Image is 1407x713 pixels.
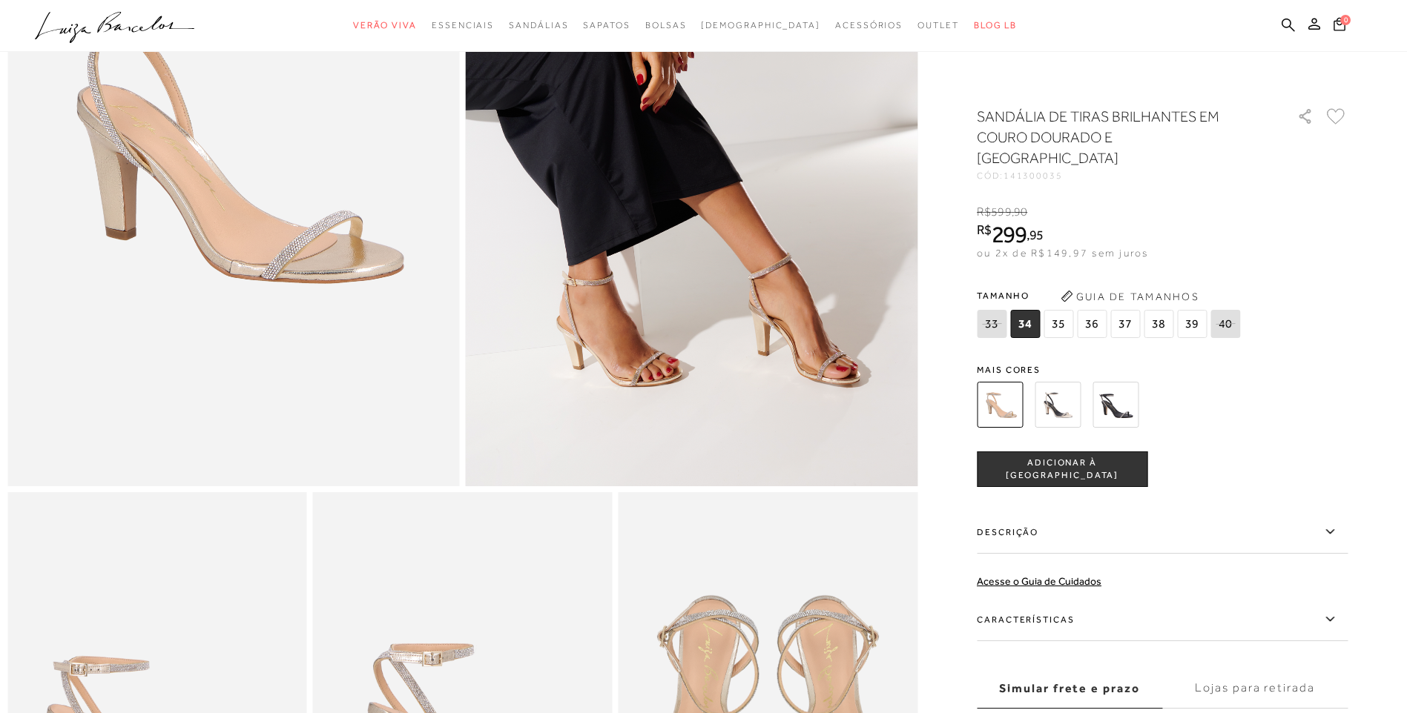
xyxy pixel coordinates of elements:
[1093,382,1139,428] img: SANDÁLIA DE TIRAS BRILHANTES EM COURO PRETO E SALTO ALTO
[1177,310,1207,338] span: 39
[432,20,494,30] span: Essenciais
[1055,285,1204,308] button: Guia de Tamanhos
[835,12,903,39] a: categoryNavScreenReaderText
[1329,16,1350,36] button: 0
[977,365,1348,374] span: Mais cores
[974,20,1017,30] span: BLOG LB
[353,20,417,30] span: Verão Viva
[509,20,568,30] span: Sandálias
[977,285,1244,307] span: Tamanho
[1029,227,1044,242] span: 95
[1077,310,1107,338] span: 36
[977,223,992,236] i: R$
[701,12,820,39] a: noSubCategoriesText
[1110,310,1140,338] span: 37
[1035,382,1081,428] img: SANDÁLIA DE TIRAS BRILHANTES EM COURO OFF WHITE E SALTO ALTO
[509,12,568,39] a: categoryNavScreenReaderText
[1144,310,1173,338] span: 38
[1162,669,1348,709] label: Lojas para retirada
[977,247,1148,259] span: ou 2x de R$149,97 sem juros
[645,20,687,30] span: Bolsas
[977,451,1147,487] button: ADICIONAR À [GEOGRAPHIC_DATA]
[977,669,1162,709] label: Simular frete e prazo
[977,382,1023,428] img: SANDÁLIA DE TIRAS BRILHANTES EM COURO DOURADO E SALTO ALTO
[583,12,630,39] a: categoryNavScreenReaderText
[917,12,959,39] a: categoryNavScreenReaderText
[992,221,1027,248] span: 299
[1014,205,1027,219] span: 90
[977,205,991,219] i: R$
[977,598,1348,641] label: Características
[1004,170,1063,181] span: 141300035
[1012,205,1028,219] i: ,
[1210,310,1240,338] span: 40
[353,12,417,39] a: categoryNavScreenReaderText
[977,171,1273,180] div: CÓD:
[1044,310,1073,338] span: 35
[1027,228,1044,242] i: ,
[991,205,1011,219] span: 599
[1340,15,1351,25] span: 0
[977,511,1348,554] label: Descrição
[835,20,903,30] span: Acessórios
[974,12,1017,39] a: BLOG LB
[583,20,630,30] span: Sapatos
[645,12,687,39] a: categoryNavScreenReaderText
[977,575,1101,587] a: Acesse o Guia de Cuidados
[1010,310,1040,338] span: 34
[917,20,959,30] span: Outlet
[977,310,1006,338] span: 33
[432,12,494,39] a: categoryNavScreenReaderText
[977,106,1255,168] h1: SANDÁLIA DE TIRAS BRILHANTES EM COURO DOURADO E [GEOGRAPHIC_DATA]
[978,457,1147,482] span: ADICIONAR À [GEOGRAPHIC_DATA]
[701,20,820,30] span: [DEMOGRAPHIC_DATA]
